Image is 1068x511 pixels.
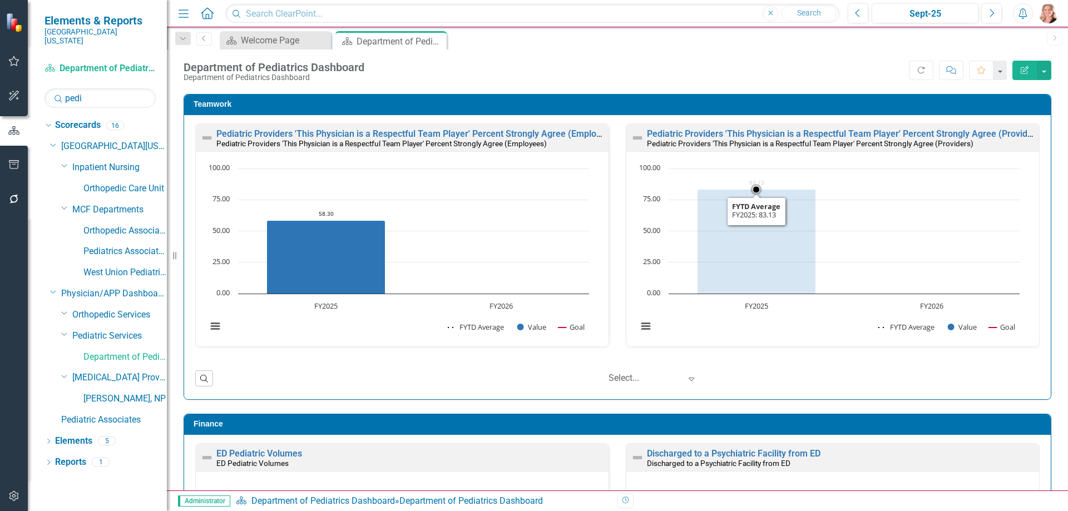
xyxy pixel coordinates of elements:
[72,330,167,343] a: Pediatric Services
[216,448,302,459] a: ED Pediatric Volumes
[781,6,837,21] button: Search
[632,163,1025,344] svg: Interactive chart
[207,319,223,334] button: View chart menu, Chart
[251,495,395,506] a: Department of Pediatrics Dashboard
[61,140,167,153] a: [GEOGRAPHIC_DATA][US_STATE]
[745,301,768,311] text: FY2025
[558,322,585,332] button: Show Goal
[225,4,839,23] input: Search ClearPoint...
[44,27,156,46] small: [GEOGRAPHIC_DATA][US_STATE]
[61,414,167,426] a: Pediatric Associates
[200,451,214,464] img: Not Defined
[184,61,364,73] div: Department of Pediatrics Dashboard
[216,139,547,148] small: Pediatric Providers 'This Physician is a Respectful Team Player' Percent Strongly Agree (Employees)
[44,14,156,27] span: Elements & Reports
[753,186,760,193] path: FY2025, 83.13. FYTD Average.
[236,495,609,508] div: »
[216,287,230,297] text: 0.00
[647,448,820,459] a: Discharged to a Psychiatric Facility from ED
[222,33,328,47] a: Welcome Page
[989,322,1015,332] button: Show Goal
[267,168,502,294] g: Value, series 2 of 3. Bar series with 2 bars.
[698,168,933,294] g: Value, series 2 of 3. Bar series with 2 bars.
[83,393,167,405] a: [PERSON_NAME], NP
[44,88,156,108] input: Search Below...
[797,8,821,17] span: Search
[319,210,334,217] text: 58.30
[489,301,513,311] text: FY2026
[517,322,546,332] button: Show Value
[632,163,1034,344] div: Chart. Highcharts interactive chart.
[643,194,660,204] text: 75.00
[216,459,289,468] small: ED Pediatric Volumes
[83,182,167,195] a: Orthopedic Care Unit
[749,178,764,186] text: 83.13
[751,184,762,195] g: FYTD Average, series 1 of 3. Line with 2 data points.
[98,436,116,446] div: 5
[314,301,338,311] text: FY2025
[72,371,167,384] a: [MEDICAL_DATA] Providers
[209,162,230,172] text: 100.00
[212,194,230,204] text: 75.00
[324,219,328,223] g: FYTD Average, series 1 of 3. Line with 2 data points.
[200,131,214,145] img: Not Defined
[61,287,167,300] a: Physician/APP Dashboards
[1039,3,1059,23] img: Tiffany LaCoste
[324,166,328,171] g: Goal, series 3 of 3. Line with 2 data points.
[212,256,230,266] text: 25.00
[647,459,790,468] small: Discharged to a Psychiatric Facility from ED
[178,495,230,507] span: Administrator
[106,121,124,130] div: 16
[83,245,167,258] a: Pediatrics Associates
[201,163,603,344] div: Chart. Highcharts interactive chart.
[638,319,654,334] button: View chart menu, Chart
[55,456,86,469] a: Reports
[643,225,660,235] text: 50.00
[647,139,973,148] small: Pediatric Providers 'This Physician is a Respectful Team Player' Percent Strongly Agree (Providers)
[643,256,660,266] text: 25.00
[948,322,977,332] button: Show Value
[72,161,167,174] a: Inpatient Nursing
[267,220,385,294] path: FY2025, 58.3. Value.
[754,166,759,171] g: Goal, series 3 of 3. Line with 2 data points.
[194,100,1045,108] h3: Teamwork
[878,322,936,332] button: Show FYTD Average
[55,119,101,132] a: Scorecards
[6,12,25,32] img: ClearPoint Strategy
[201,163,595,344] svg: Interactive chart
[631,131,644,145] img: Not Defined
[631,451,644,464] img: Not Defined
[195,123,609,347] div: Double-Click to Edit
[357,34,444,48] div: Department of Pediatrics Dashboard
[698,189,816,294] path: FY2025, 83.13. Value.
[399,495,543,506] div: Department of Pediatrics Dashboard
[647,287,660,297] text: 0.00
[876,7,975,21] div: Sept-25
[448,322,505,332] button: Show FYTD Average
[647,128,1044,139] a: Pediatric Providers 'This Physician is a Respectful Team Player' Percent Strongly Agree (Providers)
[626,123,1040,347] div: Double-Click to Edit
[44,62,156,75] a: Department of Pediatrics Dashboard
[72,204,167,216] a: MCF Departments
[72,309,167,321] a: Orthopedic Services
[872,3,978,23] button: Sept-25
[83,351,167,364] a: Department of Pediatrics Dashboard
[55,435,92,448] a: Elements
[92,458,110,467] div: 1
[83,266,167,279] a: West Union Pediatric Associates
[184,73,364,82] div: Department of Pediatrics Dashboard
[216,128,619,139] a: Pediatric Providers 'This Physician is a Respectful Team Player' Percent Strongly Agree (Employees)
[83,225,167,237] a: Orthopedic Associates
[920,301,943,311] text: FY2026
[241,33,328,47] div: Welcome Page
[212,225,230,235] text: 50.00
[194,420,1045,428] h3: Finance
[639,162,660,172] text: 100.00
